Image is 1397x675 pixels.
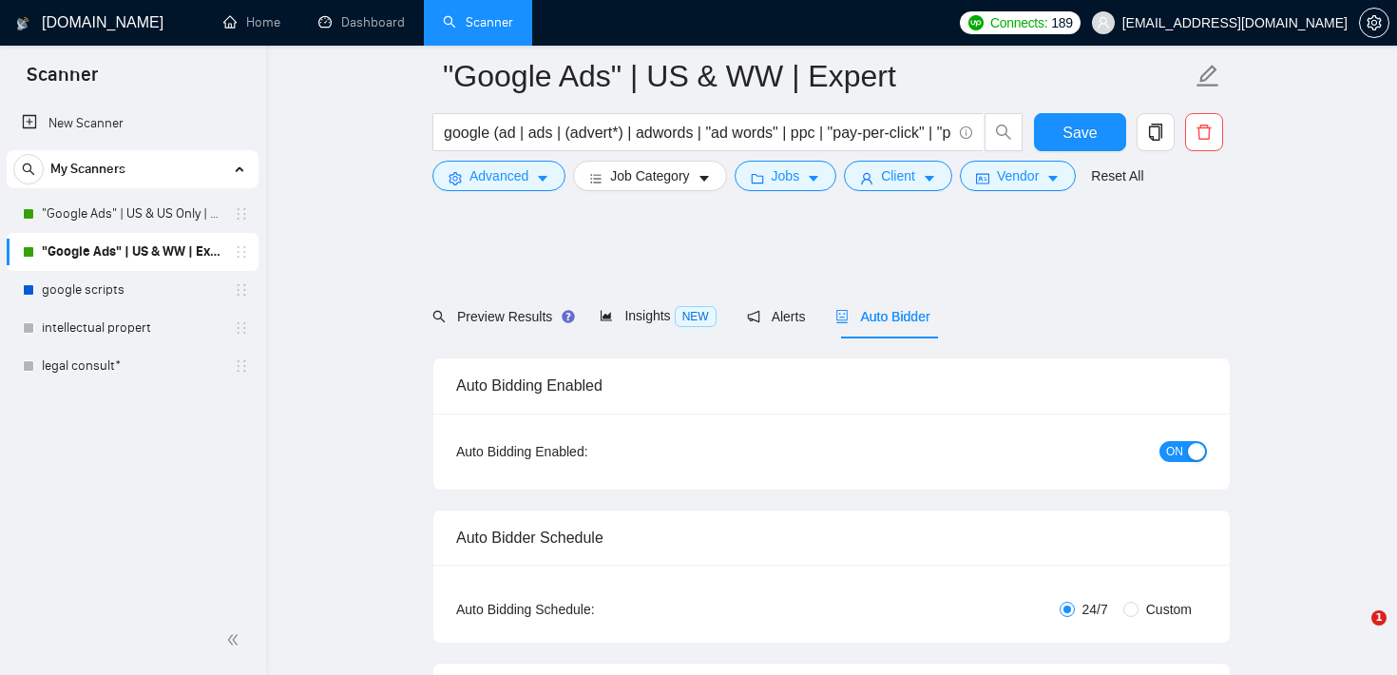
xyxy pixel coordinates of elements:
button: barsJob Categorycaret-down [573,161,726,191]
span: setting [1360,15,1388,30]
div: Auto Bidder Schedule [456,511,1207,565]
li: My Scanners [7,150,258,385]
span: 24/7 [1075,599,1116,620]
span: Jobs [772,165,800,186]
button: Save [1034,113,1126,151]
span: Save [1062,121,1097,145]
span: area-chart [600,309,613,322]
span: info-circle [960,126,972,139]
span: user [860,171,873,185]
span: copy [1138,124,1174,141]
span: caret-down [807,171,820,185]
span: Scanner [11,61,113,101]
a: New Scanner [22,105,243,143]
img: logo [16,9,29,39]
button: setting [1359,8,1389,38]
a: legal consult* [42,347,222,385]
span: Client [881,165,915,186]
a: intellectual propert [42,309,222,347]
button: search [985,113,1023,151]
span: Auto Bidder [835,309,929,324]
span: edit [1196,64,1220,88]
span: Alerts [747,309,806,324]
span: holder [234,320,249,336]
div: Auto Bidding Enabled: [456,441,706,462]
span: search [432,310,446,323]
a: setting [1359,15,1389,30]
span: robot [835,310,849,323]
span: Vendor [997,165,1039,186]
span: bars [589,171,603,185]
span: Insights [600,308,716,323]
span: idcard [976,171,989,185]
span: Custom [1139,599,1199,620]
span: caret-down [923,171,936,185]
img: upwork-logo.png [968,15,984,30]
span: user [1097,16,1110,29]
span: search [986,124,1022,141]
span: Job Category [610,165,689,186]
span: 1 [1371,610,1387,626]
a: "Google Ads" | US & WW | Expert [42,233,222,271]
input: Search Freelance Jobs... [444,121,951,145]
span: caret-down [1046,171,1060,185]
span: search [14,163,43,176]
span: caret-down [698,171,711,185]
div: Auto Bidding Enabled [456,358,1207,413]
input: Scanner name... [443,52,1192,100]
a: Reset All [1091,165,1143,186]
span: double-left [226,630,245,649]
span: holder [234,244,249,260]
span: folder [751,171,764,185]
button: folderJobscaret-down [735,161,837,191]
span: My Scanners [50,150,125,188]
li: New Scanner [7,105,258,143]
span: Advanced [469,165,528,186]
div: Auto Bidding Schedule: [456,599,706,620]
button: userClientcaret-down [844,161,952,191]
span: Connects: [990,12,1047,33]
a: homeHome [223,14,280,30]
span: holder [234,358,249,374]
div: Tooltip anchor [560,308,577,325]
a: dashboardDashboard [318,14,405,30]
span: 189 [1051,12,1072,33]
button: delete [1185,113,1223,151]
span: setting [449,171,462,185]
span: ON [1166,441,1183,462]
button: copy [1137,113,1175,151]
a: "Google Ads" | US & US Only | Expert [42,195,222,233]
span: holder [234,206,249,222]
a: google scripts [42,271,222,309]
button: settingAdvancedcaret-down [432,161,565,191]
span: holder [234,282,249,298]
a: searchScanner [443,14,513,30]
span: notification [747,310,760,323]
iframe: Intercom live chat [1332,610,1378,656]
span: Preview Results [432,309,569,324]
button: idcardVendorcaret-down [960,161,1076,191]
span: caret-down [536,171,549,185]
span: delete [1186,124,1222,141]
span: NEW [675,306,717,327]
button: search [13,154,44,184]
